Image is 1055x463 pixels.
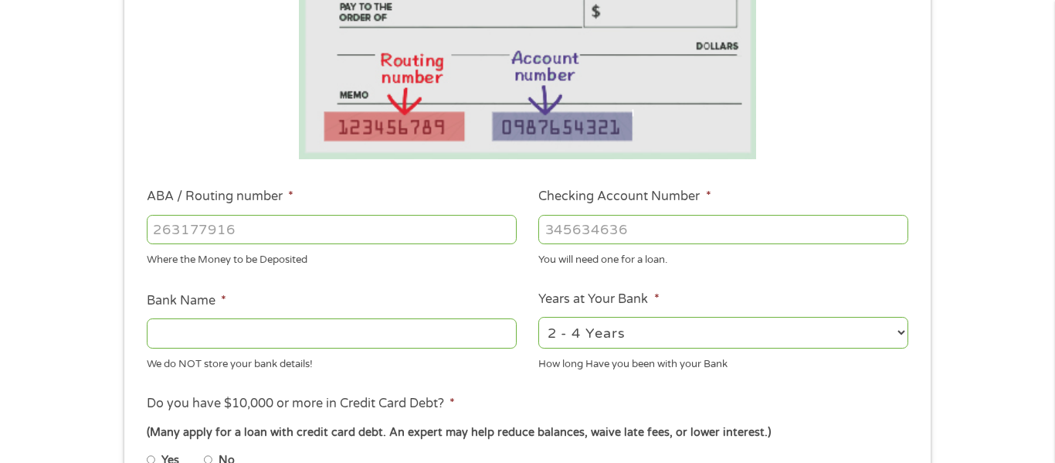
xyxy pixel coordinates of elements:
[147,424,908,441] div: (Many apply for a loan with credit card debt. An expert may help reduce balances, waive late fees...
[538,215,908,244] input: 345634636
[147,247,517,268] div: Where the Money to be Deposited
[147,396,455,412] label: Do you have $10,000 or more in Credit Card Debt?
[538,247,908,268] div: You will need one for a loan.
[147,293,226,309] label: Bank Name
[147,351,517,372] div: We do NOT store your bank details!
[147,215,517,244] input: 263177916
[147,189,293,205] label: ABA / Routing number
[538,189,711,205] label: Checking Account Number
[538,351,908,372] div: How long Have you been with your Bank
[538,291,659,308] label: Years at Your Bank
